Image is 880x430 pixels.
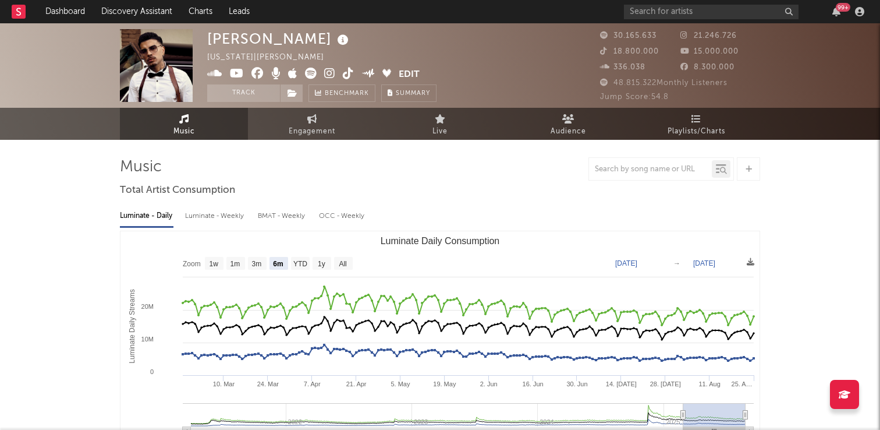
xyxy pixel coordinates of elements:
[210,260,219,268] text: 1w
[141,303,154,310] text: 20M
[213,380,235,387] text: 10. Mar
[381,84,437,102] button: Summary
[207,51,338,65] div: [US_STATE] | [PERSON_NAME]
[523,380,544,387] text: 16. Jun
[150,368,154,375] text: 0
[650,380,681,387] text: 28. [DATE]
[600,32,657,40] span: 30.165.633
[673,259,680,267] text: →
[289,125,335,139] span: Engagement
[680,32,737,40] span: 21.246.726
[308,84,375,102] a: Benchmark
[230,260,240,268] text: 1m
[396,90,430,97] span: Summary
[600,48,659,55] span: 18.800.000
[318,260,325,268] text: 1y
[207,84,280,102] button: Track
[632,108,760,140] a: Playlists/Charts
[600,79,728,87] span: 48.815.322 Monthly Listeners
[293,260,307,268] text: YTD
[600,64,645,71] span: 336.038
[185,206,246,226] div: Luminate - Weekly
[183,260,201,268] text: Zoom
[624,5,799,19] input: Search for artists
[128,289,136,363] text: Luminate Daily Streams
[304,380,321,387] text: 7. Apr
[566,380,587,387] text: 30. Jun
[120,108,248,140] a: Music
[173,125,195,139] span: Music
[504,108,632,140] a: Audience
[551,125,586,139] span: Audience
[668,125,725,139] span: Playlists/Charts
[120,206,173,226] div: Luminate - Daily
[141,336,154,343] text: 10M
[376,108,504,140] a: Live
[257,380,279,387] text: 24. Mar
[600,93,669,101] span: Jump Score: 54.8
[693,259,715,267] text: [DATE]
[832,7,840,16] button: 99+
[207,29,352,48] div: [PERSON_NAME]
[120,184,235,198] span: Total Artist Consumption
[319,206,366,226] div: OCC - Weekly
[732,380,753,387] text: 25. A…
[252,260,262,268] text: 3m
[680,48,739,55] span: 15.000.000
[606,380,637,387] text: 14. [DATE]
[248,108,376,140] a: Engagement
[399,68,420,82] button: Edit
[273,260,283,268] text: 6m
[391,380,410,387] text: 5. May
[680,64,734,71] span: 8.300.000
[836,3,850,12] div: 99 +
[325,87,369,101] span: Benchmark
[346,380,367,387] text: 21. Apr
[433,380,456,387] text: 19. May
[480,380,498,387] text: 2. Jun
[698,380,720,387] text: 11. Aug
[339,260,346,268] text: All
[381,236,500,246] text: Luminate Daily Consumption
[432,125,448,139] span: Live
[589,165,712,174] input: Search by song name or URL
[258,206,307,226] div: BMAT - Weekly
[615,259,637,267] text: [DATE]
